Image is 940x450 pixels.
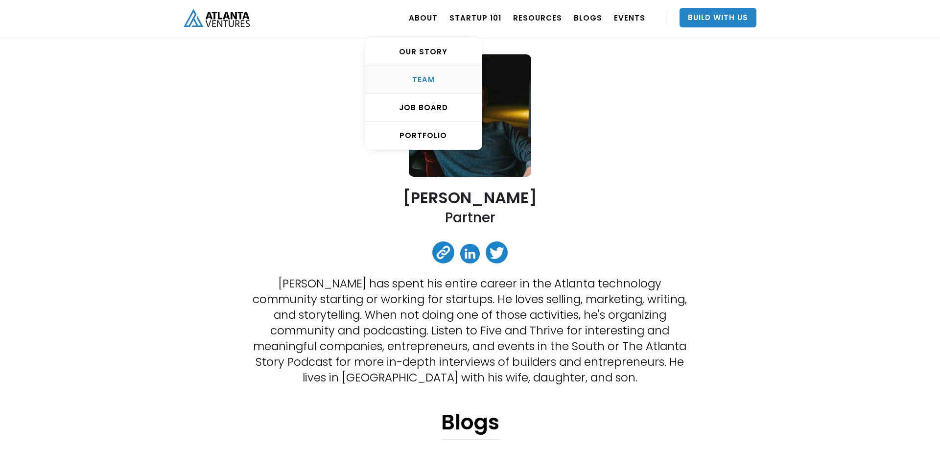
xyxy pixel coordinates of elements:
[365,122,482,149] a: PORTFOLIO
[680,8,756,27] a: Build With Us
[441,410,499,440] h1: Blogs
[365,131,482,141] div: PORTFOLIO
[252,276,688,385] p: [PERSON_NAME] has spent his entire career in the Atlanta technology community starting or working...
[365,47,482,57] div: OUR STORY
[365,38,482,66] a: OUR STORY
[409,4,438,31] a: ABOUT
[365,94,482,122] a: Job Board
[449,4,501,31] a: Startup 101
[365,75,482,85] div: TEAM
[445,209,495,227] h2: Partner
[614,4,645,31] a: EVENTS
[365,103,482,113] div: Job Board
[403,189,537,206] h2: [PERSON_NAME]
[513,4,562,31] a: RESOURCES
[574,4,602,31] a: BLOGS
[365,66,482,94] a: TEAM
